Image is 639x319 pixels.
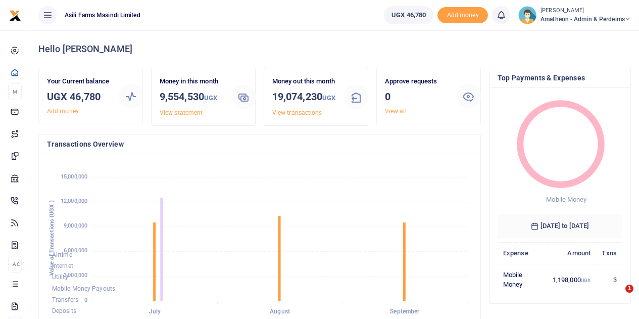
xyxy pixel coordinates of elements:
[605,285,629,309] iframe: Intercom live chat
[384,6,433,24] a: UGX 46,780
[625,285,633,293] span: 1
[160,76,223,87] p: Money in this month
[437,7,488,24] li: Toup your wallet
[204,94,217,102] small: UGX
[52,262,73,269] span: Internet
[48,201,55,276] text: Value of Transactions (UGX )
[64,223,87,230] tspan: 9,000,000
[52,251,72,258] span: Airtime
[540,7,631,15] small: [PERSON_NAME]
[52,285,115,292] span: Mobile Money Payouts
[547,242,597,264] th: Amount
[160,109,203,116] a: View statement
[84,297,87,303] tspan: 0
[272,76,336,87] p: Money out this month
[385,89,449,104] h3: 0
[272,109,322,116] a: View transactions
[437,7,488,24] span: Add money
[540,15,631,24] span: Amatheon - Admin & Perdeims
[64,272,87,279] tspan: 3,000,000
[38,43,631,55] h4: Hello [PERSON_NAME]
[385,76,449,87] p: Approve requests
[47,108,79,115] a: Add money
[581,278,591,283] small: UGX
[498,72,622,83] h4: Top Payments & Expenses
[596,264,622,295] td: 3
[64,247,87,254] tspan: 6,000,000
[8,83,22,100] li: M
[52,274,68,281] span: Utility
[380,6,437,24] li: Wallet ballance
[61,11,144,20] span: Asili Farms Masindi Limited
[61,198,87,205] tspan: 12,000,000
[498,242,547,264] th: Expense
[9,11,21,19] a: logo-small logo-large logo-large
[596,242,622,264] th: Txns
[437,11,488,18] a: Add money
[498,264,547,295] td: Mobile Money
[47,139,472,150] h4: Transactions Overview
[272,89,336,106] h3: 19,074,230
[547,264,597,295] td: 1,198,000
[47,76,111,87] p: Your Current balance
[391,10,426,20] span: UGX 46,780
[52,308,76,315] span: Deposits
[385,108,407,115] a: View all
[518,6,631,24] a: profile-user [PERSON_NAME] Amatheon - Admin & Perdeims
[47,89,111,104] h3: UGX 46,780
[518,6,536,24] img: profile-user
[160,89,223,106] h3: 9,554,530
[8,256,22,272] li: Ac
[322,94,335,102] small: UGX
[9,10,21,22] img: logo-small
[546,196,586,203] span: Mobile Money
[149,308,161,315] tspan: July
[52,296,78,303] span: Transfers
[61,173,87,180] tspan: 15,000,000
[498,214,622,238] h6: [DATE] to [DATE]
